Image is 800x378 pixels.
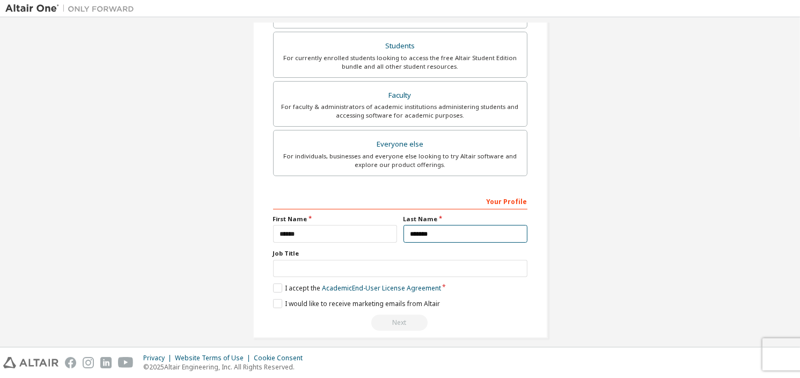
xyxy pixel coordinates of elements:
div: For individuals, businesses and everyone else looking to try Altair software and explore our prod... [280,152,520,169]
label: I accept the [273,283,441,293]
label: Last Name [403,215,527,223]
p: © 2025 Altair Engineering, Inc. All Rights Reserved. [143,362,309,372]
div: Read and acccept EULA to continue [273,315,527,331]
img: facebook.svg [65,357,76,368]
div: Students [280,39,520,54]
div: Privacy [143,354,175,362]
div: Website Terms of Use [175,354,254,362]
div: Your Profile [273,192,527,209]
a: Academic End-User License Agreement [322,283,441,293]
img: altair_logo.svg [3,357,58,368]
div: Everyone else [280,137,520,152]
label: Job Title [273,249,527,258]
label: First Name [273,215,397,223]
div: For faculty & administrators of academic institutions administering students and accessing softwa... [280,103,520,120]
img: instagram.svg [83,357,94,368]
div: For currently enrolled students looking to access the free Altair Student Edition bundle and all ... [280,54,520,71]
img: Altair One [5,3,140,14]
label: I would like to receive marketing emails from Altair [273,299,440,308]
img: youtube.svg [118,357,134,368]
img: linkedin.svg [100,357,112,368]
div: Cookie Consent [254,354,309,362]
div: Faculty [280,88,520,103]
